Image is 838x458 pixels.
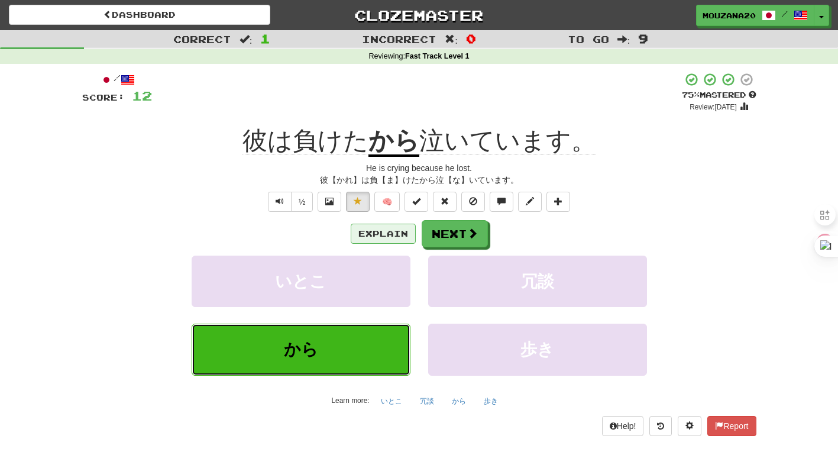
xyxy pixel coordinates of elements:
strong: Fast Track Level 1 [405,52,470,60]
span: から [284,340,318,359]
span: : [617,34,630,44]
button: Set this sentence to 100% Mastered (alt+m) [405,192,428,212]
button: から [445,392,473,410]
button: Next [422,220,488,247]
button: Explain [351,224,416,244]
u: から [368,127,419,157]
span: Correct [173,33,231,45]
span: いとこ [275,272,326,291]
button: 冗談 [428,256,647,307]
button: 歩き [477,392,504,410]
button: いとこ [374,392,409,410]
span: 泣いています。 [419,127,596,155]
span: 彼は負けた [242,127,368,155]
span: To go [568,33,609,45]
span: : [240,34,253,44]
button: いとこ [192,256,410,307]
div: He is crying because he lost. [82,162,756,174]
button: Round history (alt+y) [649,416,672,436]
span: 9 [638,31,648,46]
button: Play sentence audio (ctl+space) [268,192,292,212]
span: 0 [466,31,476,46]
small: Review: [DATE] [690,103,737,111]
span: 歩き [520,340,554,359]
a: Clozemaster [288,5,549,25]
button: Add to collection (alt+a) [546,192,570,212]
button: Ignore sentence (alt+i) [461,192,485,212]
button: 冗談 [413,392,441,410]
button: 歩き [428,324,647,375]
button: 🧠 [374,192,400,212]
button: Discuss sentence (alt+u) [490,192,513,212]
button: Report [707,416,756,436]
small: Learn more: [331,396,369,405]
span: Incorrect [362,33,436,45]
button: から [192,324,410,375]
span: 75 % [682,90,700,99]
span: 冗談 [521,272,554,291]
span: Mouzana20 [703,10,756,21]
button: Show image (alt+x) [318,192,341,212]
span: : [445,34,458,44]
button: Help! [602,416,644,436]
a: Mouzana20 / [696,5,814,26]
button: Reset to 0% Mastered (alt+r) [433,192,457,212]
div: / [82,72,152,87]
span: Score: [82,92,125,102]
div: Mastered [682,90,756,101]
span: / [782,9,788,18]
div: Text-to-speech controls [266,192,313,212]
div: 彼【かれ】は負【ま】けたから泣【な】いています。 [82,174,756,186]
span: 1 [260,31,270,46]
button: Unfavorite sentence (alt+f) [346,192,370,212]
button: ½ [291,192,313,212]
button: Edit sentence (alt+d) [518,192,542,212]
span: 12 [132,88,152,103]
a: Dashboard [9,5,270,25]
